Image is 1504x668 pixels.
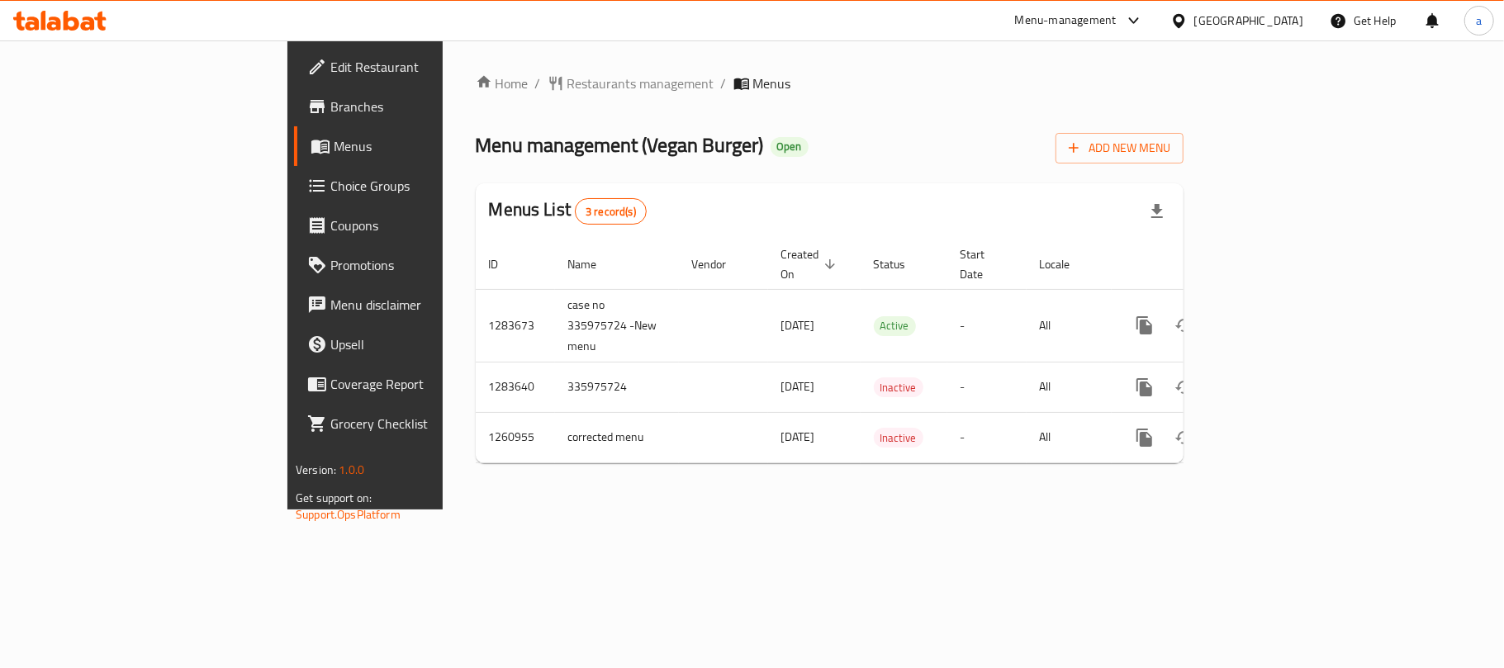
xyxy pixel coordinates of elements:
div: [GEOGRAPHIC_DATA] [1194,12,1303,30]
a: Menus [294,126,538,166]
a: Restaurants management [548,73,714,93]
span: Menu management ( Vegan Burger ) [476,126,764,163]
td: 335975724 [555,362,679,412]
span: Edit Restaurant [330,57,525,77]
a: Choice Groups [294,166,538,206]
span: Branches [330,97,525,116]
a: Promotions [294,245,538,285]
span: [DATE] [781,426,815,448]
td: All [1027,412,1112,462]
span: 1.0.0 [339,459,364,481]
span: Menu disclaimer [330,295,525,315]
span: a [1476,12,1482,30]
table: enhanced table [476,239,1297,463]
button: Change Status [1165,367,1204,407]
span: Active [874,316,916,335]
span: [DATE] [781,376,815,397]
span: Grocery Checklist [330,414,525,433]
span: Status [874,254,928,274]
span: Locale [1040,254,1092,274]
span: Coverage Report [330,374,525,394]
span: Promotions [330,255,525,275]
td: corrected menu [555,412,679,462]
div: Active [874,316,916,336]
a: Branches [294,87,538,126]
span: Choice Groups [330,176,525,196]
span: 3 record(s) [576,204,646,220]
a: Coupons [294,206,538,245]
span: Vendor [692,254,748,274]
a: Upsell [294,325,538,364]
span: Version: [296,459,336,481]
td: - [947,289,1027,362]
span: Start Date [961,244,1007,284]
span: Menus [334,136,525,156]
span: Inactive [874,429,923,448]
div: Inactive [874,428,923,448]
nav: breadcrumb [476,73,1184,93]
a: Grocery Checklist [294,404,538,443]
a: Support.OpsPlatform [296,504,401,525]
div: Menu-management [1015,11,1117,31]
span: Name [568,254,619,274]
td: All [1027,289,1112,362]
button: more [1125,367,1165,407]
button: Change Status [1165,418,1204,457]
span: ID [489,254,520,274]
div: Export file [1137,192,1177,231]
td: - [947,412,1027,462]
span: Inactive [874,378,923,397]
button: Change Status [1165,306,1204,345]
h2: Menus List [489,197,647,225]
div: Open [771,137,809,157]
th: Actions [1112,239,1297,290]
span: Restaurants management [567,73,714,93]
td: - [947,362,1027,412]
li: / [721,73,727,93]
td: case no 335975724 -New menu [555,289,679,362]
button: more [1125,418,1165,457]
span: Created On [781,244,841,284]
a: Coverage Report [294,364,538,404]
a: Edit Restaurant [294,47,538,87]
span: Open [771,140,809,154]
button: more [1125,306,1165,345]
td: All [1027,362,1112,412]
button: Add New Menu [1056,133,1184,163]
span: [DATE] [781,315,815,336]
span: Upsell [330,334,525,354]
span: Get support on: [296,487,372,509]
span: Menus [753,73,791,93]
a: Menu disclaimer [294,285,538,325]
span: Coupons [330,216,525,235]
span: Add New Menu [1069,138,1170,159]
div: Total records count [575,198,647,225]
